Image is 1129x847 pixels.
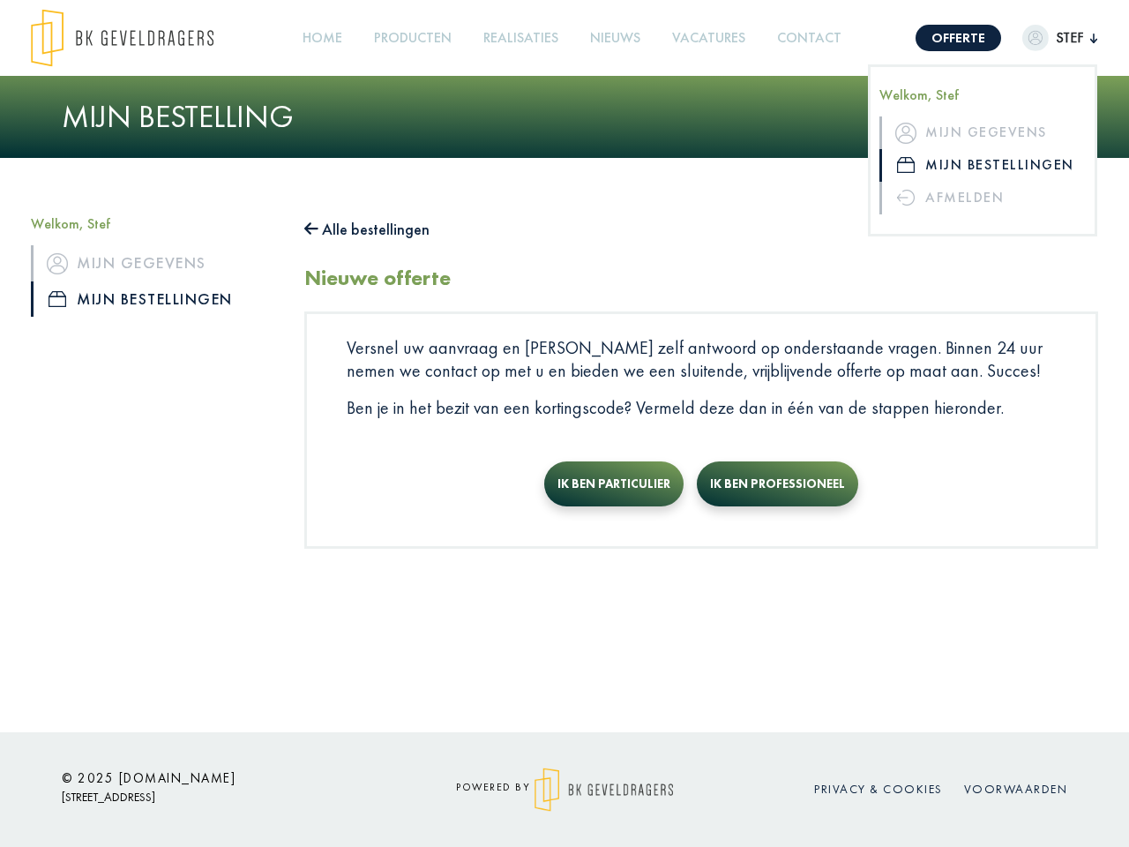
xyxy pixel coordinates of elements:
a: Voorwaarden [964,781,1068,797]
button: Ik ben professioneel [697,461,858,506]
div: Stef [868,64,1097,236]
button: Stef [1022,25,1097,51]
a: Privacy & cookies [814,781,943,797]
button: Alle bestellingen [304,215,430,244]
img: icon [895,123,916,144]
a: Nieuws [583,19,647,58]
a: iconMijn bestellingen [879,149,1086,182]
p: Ben je in het bezit van een kortingscode? Vermeld deze dan in één van de stappen hieronder. [347,396,1056,419]
a: Home [295,19,349,58]
a: iconMijn gegevens [31,245,278,281]
img: icon [49,291,66,307]
a: Realisaties [476,19,565,58]
img: dummypic.png [1022,25,1049,51]
div: powered by [406,768,723,812]
a: Afmelden [879,182,1086,214]
span: Stef [1049,27,1090,49]
img: icon [47,253,68,274]
a: Offerte [916,25,1001,51]
a: iconMijn gegevens [879,116,1086,149]
a: Vacatures [665,19,752,58]
h5: Welkom, Stef [31,215,278,232]
h6: © 2025 [DOMAIN_NAME] [62,770,379,786]
h2: Nieuwe offerte [304,266,451,291]
a: Producten [367,19,459,58]
img: icon [897,190,915,206]
img: logo [31,9,213,67]
img: icon [897,157,915,173]
p: [STREET_ADDRESS] [62,786,379,808]
a: iconMijn bestellingen [31,281,278,317]
h1: Mijn bestelling [62,98,1067,136]
p: Versnel uw aanvraag en [PERSON_NAME] zelf antwoord op onderstaande vragen. Binnen 24 uur nemen we... [347,336,1056,382]
a: Contact [770,19,849,58]
button: Ik ben particulier [544,461,684,506]
h5: Welkom, Stef [879,86,1086,103]
img: logo [535,768,673,812]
